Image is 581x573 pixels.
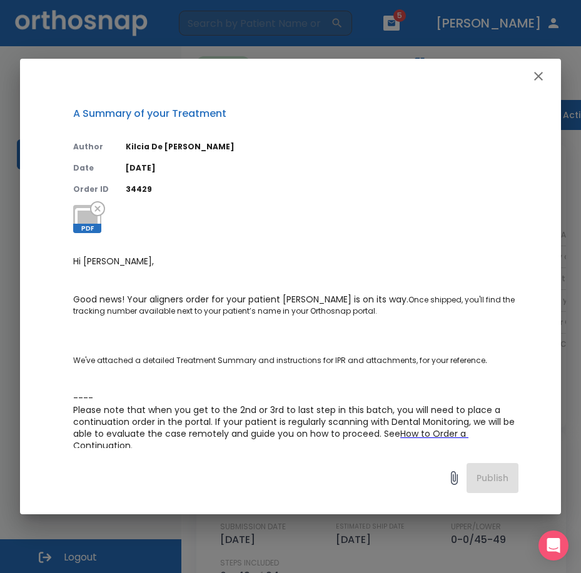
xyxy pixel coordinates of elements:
[126,162,518,174] p: [DATE]
[73,429,468,451] a: How to Order a Continuation
[73,293,408,306] span: Good news! Your aligners order for your patient [PERSON_NAME] is on its way.
[73,106,518,121] p: A Summary of your Treatment
[73,184,111,195] p: Order ID
[126,184,518,195] p: 34429
[131,439,133,452] span: .
[73,294,518,317] p: Once shipped, you'll find the tracking number available next to your patient’s name in your Ortho...
[73,427,468,452] span: How to Order a Continuation
[73,162,111,174] p: Date
[73,343,518,366] p: We've attached a detailed Treatment Summary and instructions for IPR and attachments, for your re...
[485,354,487,366] span: .
[126,141,518,152] p: Kilcia De [PERSON_NAME]
[73,224,101,233] span: PDF
[73,255,154,267] span: Hi [PERSON_NAME],
[73,141,111,152] p: Author
[73,392,517,440] span: ---- Please note that when you get to the 2nd or 3rd to last step in this batch, you will need to...
[538,531,568,561] div: Open Intercom Messenger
